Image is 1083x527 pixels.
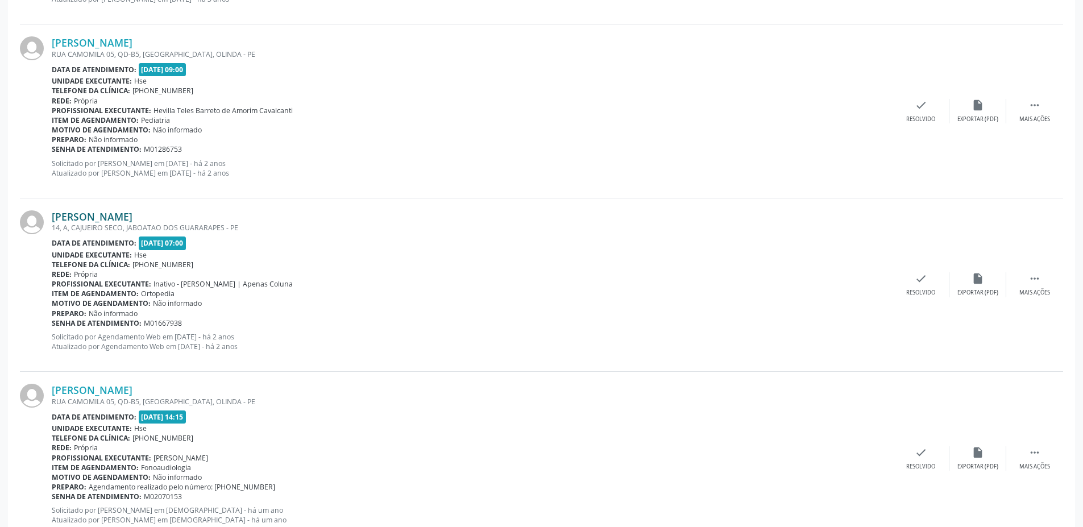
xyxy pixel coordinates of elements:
[52,463,139,472] b: Item de agendamento:
[1019,463,1050,471] div: Mais ações
[52,36,132,49] a: [PERSON_NAME]
[141,115,170,125] span: Pediatria
[52,159,893,178] p: Solicitado por [PERSON_NAME] em [DATE] - há 2 anos Atualizado por [PERSON_NAME] em [DATE] - há 2 ...
[134,424,147,433] span: Hse
[144,492,182,501] span: M02070153
[89,309,138,318] span: Não informado
[52,443,72,453] b: Rede:
[141,463,191,472] span: Fonoaudiologia
[52,279,151,289] b: Profissional executante:
[144,144,182,154] span: M01286753
[153,298,202,308] span: Não informado
[972,446,984,459] i: insert_drive_file
[89,482,275,492] span: Agendamento realizado pelo número: [PHONE_NUMBER]
[52,505,893,525] p: Solicitado por [PERSON_NAME] em [DEMOGRAPHIC_DATA] - há um ano Atualizado por [PERSON_NAME] em [D...
[972,99,984,111] i: insert_drive_file
[144,318,182,328] span: M01667938
[134,250,147,260] span: Hse
[52,86,130,96] b: Telefone da clínica:
[89,135,138,144] span: Não informado
[52,492,142,501] b: Senha de atendimento:
[52,250,132,260] b: Unidade executante:
[52,96,72,106] b: Rede:
[906,463,935,471] div: Resolvido
[134,76,147,86] span: Hse
[915,446,927,459] i: check
[52,115,139,125] b: Item de agendamento:
[957,115,998,123] div: Exportar (PDF)
[52,49,893,59] div: RUA CAMOMILA 05, QD-B5, [GEOGRAPHIC_DATA], OLINDA - PE
[52,106,151,115] b: Profissional executante:
[153,125,202,135] span: Não informado
[132,260,193,269] span: [PHONE_NUMBER]
[139,63,186,76] span: [DATE] 09:00
[915,99,927,111] i: check
[1019,289,1050,297] div: Mais ações
[153,279,293,289] span: Inativo - [PERSON_NAME] | Apenas Coluna
[52,384,132,396] a: [PERSON_NAME]
[52,298,151,308] b: Motivo de agendamento:
[52,332,893,351] p: Solicitado por Agendamento Web em [DATE] - há 2 anos Atualizado por Agendamento Web em [DATE] - h...
[74,96,98,106] span: Própria
[906,115,935,123] div: Resolvido
[132,433,193,443] span: [PHONE_NUMBER]
[52,424,132,433] b: Unidade executante:
[52,210,132,223] a: [PERSON_NAME]
[957,289,998,297] div: Exportar (PDF)
[52,318,142,328] b: Senha de atendimento:
[20,36,44,60] img: img
[52,125,151,135] b: Motivo de agendamento:
[1028,446,1041,459] i: 
[52,260,130,269] b: Telefone da clínica:
[1028,272,1041,285] i: 
[20,384,44,408] img: img
[52,309,86,318] b: Preparo:
[74,443,98,453] span: Própria
[52,144,142,154] b: Senha de atendimento:
[52,453,151,463] b: Profissional executante:
[52,472,151,482] b: Motivo de agendamento:
[141,289,175,298] span: Ortopedia
[139,410,186,424] span: [DATE] 14:15
[20,210,44,234] img: img
[52,238,136,248] b: Data de atendimento:
[52,269,72,279] b: Rede:
[52,223,893,233] div: 14, A, CAJUEIRO SECO, JABOATAO DOS GUARARAPES - PE
[153,472,202,482] span: Não informado
[52,433,130,443] b: Telefone da clínica:
[52,412,136,422] b: Data de atendimento:
[52,289,139,298] b: Item de agendamento:
[153,106,293,115] span: Hevilla Teles Barreto de Amorim Cavalcanti
[132,86,193,96] span: [PHONE_NUMBER]
[139,236,186,250] span: [DATE] 07:00
[52,482,86,492] b: Preparo:
[52,65,136,74] b: Data de atendimento:
[52,397,893,406] div: RUA CAMOMILA 05, QD-B5, [GEOGRAPHIC_DATA], OLINDA - PE
[972,272,984,285] i: insert_drive_file
[153,453,208,463] span: [PERSON_NAME]
[52,76,132,86] b: Unidade executante:
[957,463,998,471] div: Exportar (PDF)
[1028,99,1041,111] i: 
[915,272,927,285] i: check
[52,135,86,144] b: Preparo:
[74,269,98,279] span: Própria
[906,289,935,297] div: Resolvido
[1019,115,1050,123] div: Mais ações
